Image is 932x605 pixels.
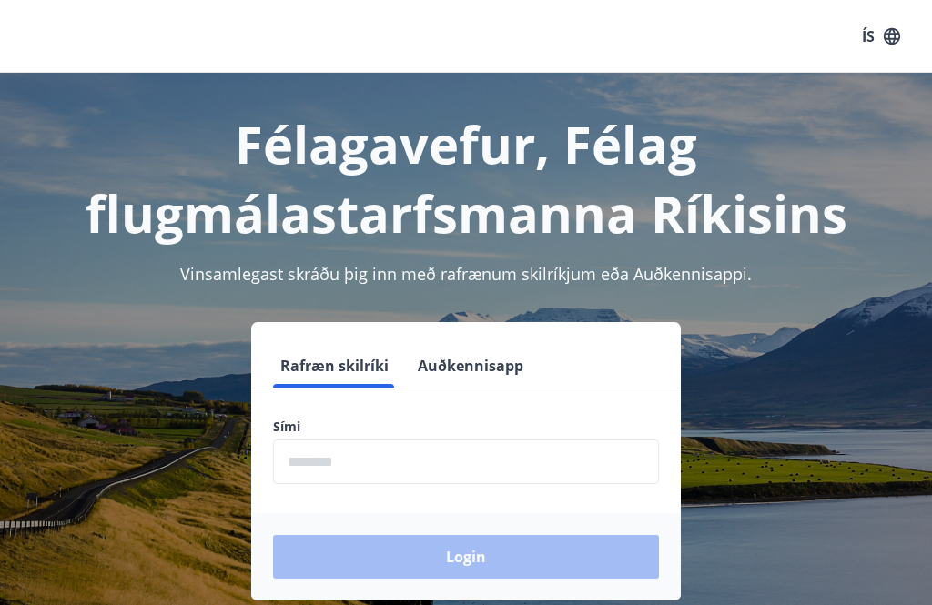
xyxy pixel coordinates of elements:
h1: Félagavefur, Félag flugmálastarfsmanna Ríkisins [22,109,910,247]
button: ÍS [852,20,910,53]
label: Sími [273,418,659,436]
span: Vinsamlegast skráðu þig inn með rafrænum skilríkjum eða Auðkennisappi. [180,263,752,285]
button: Rafræn skilríki [273,344,396,388]
button: Auðkennisapp [410,344,531,388]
